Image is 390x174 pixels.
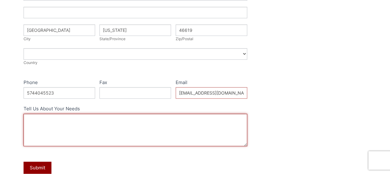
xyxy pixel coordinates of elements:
[99,79,171,87] label: Fax
[24,36,95,42] div: City
[24,60,248,66] div: Country
[99,36,171,42] div: State/Province
[24,162,51,174] button: Submit
[176,79,247,87] label: Email
[24,105,248,114] label: Tell Us About Your Needs
[176,36,247,42] div: Zip/Postal
[24,79,95,87] label: Phone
